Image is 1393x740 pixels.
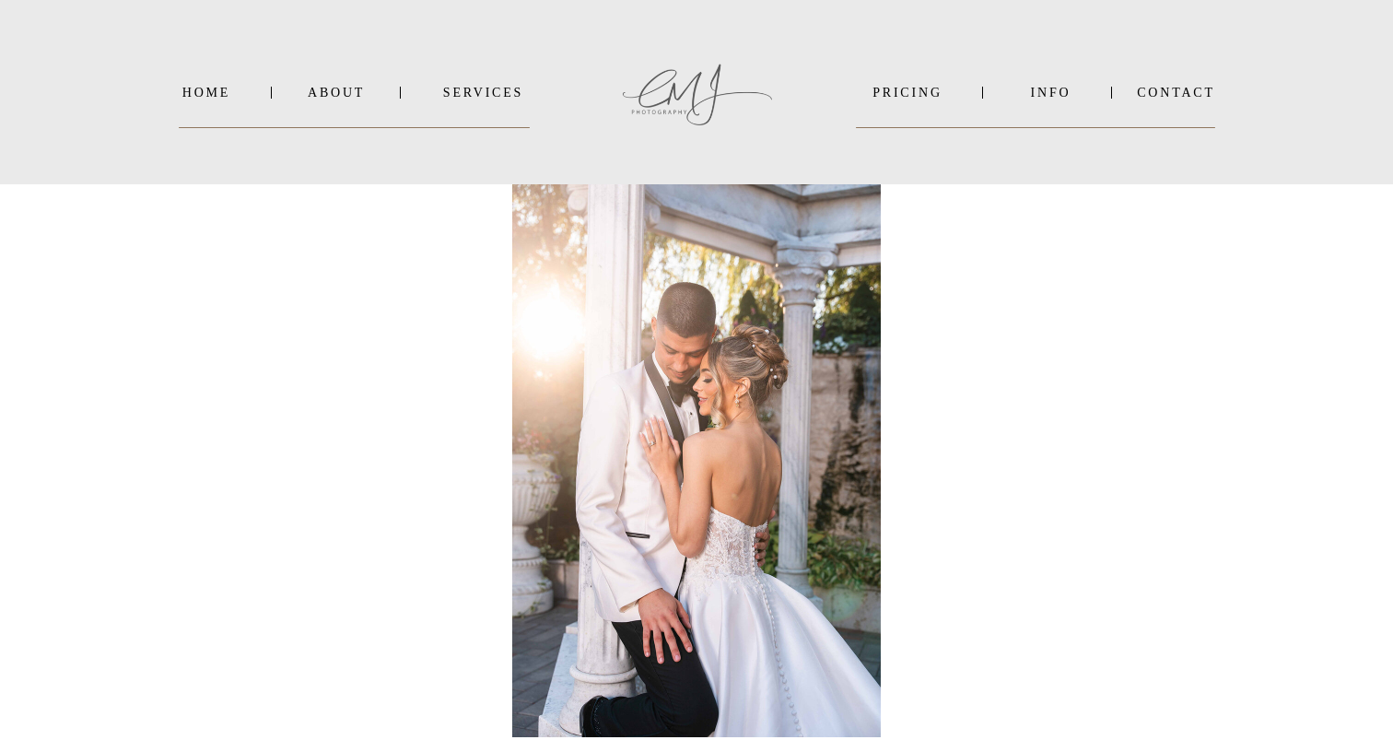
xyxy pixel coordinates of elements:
a: Contact [1137,86,1215,100]
a: Home [179,86,234,100]
a: INFO [1006,86,1095,100]
a: PRICING [856,86,959,100]
a: SERVICES [437,86,530,100]
a: About [308,86,363,100]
